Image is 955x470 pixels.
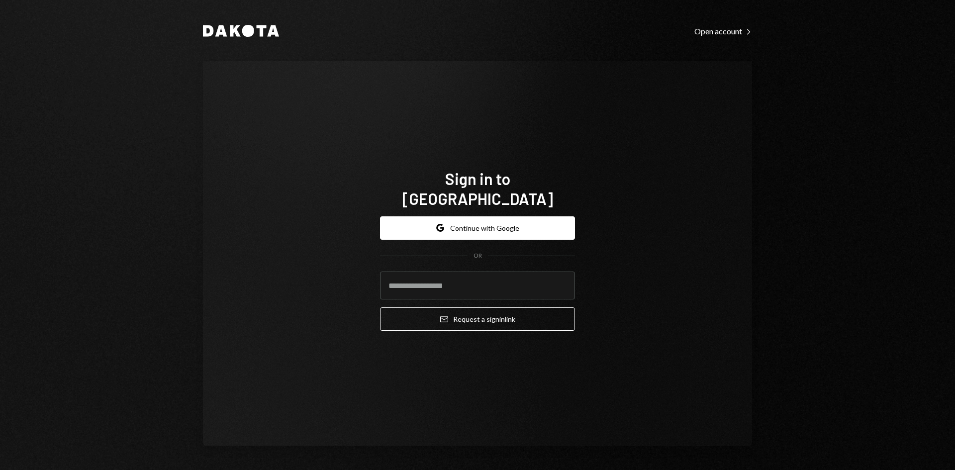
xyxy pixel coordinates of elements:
button: Continue with Google [380,216,575,240]
a: Open account [694,25,752,36]
div: Open account [694,26,752,36]
button: Request a signinlink [380,307,575,331]
div: OR [474,252,482,260]
h1: Sign in to [GEOGRAPHIC_DATA] [380,169,575,208]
